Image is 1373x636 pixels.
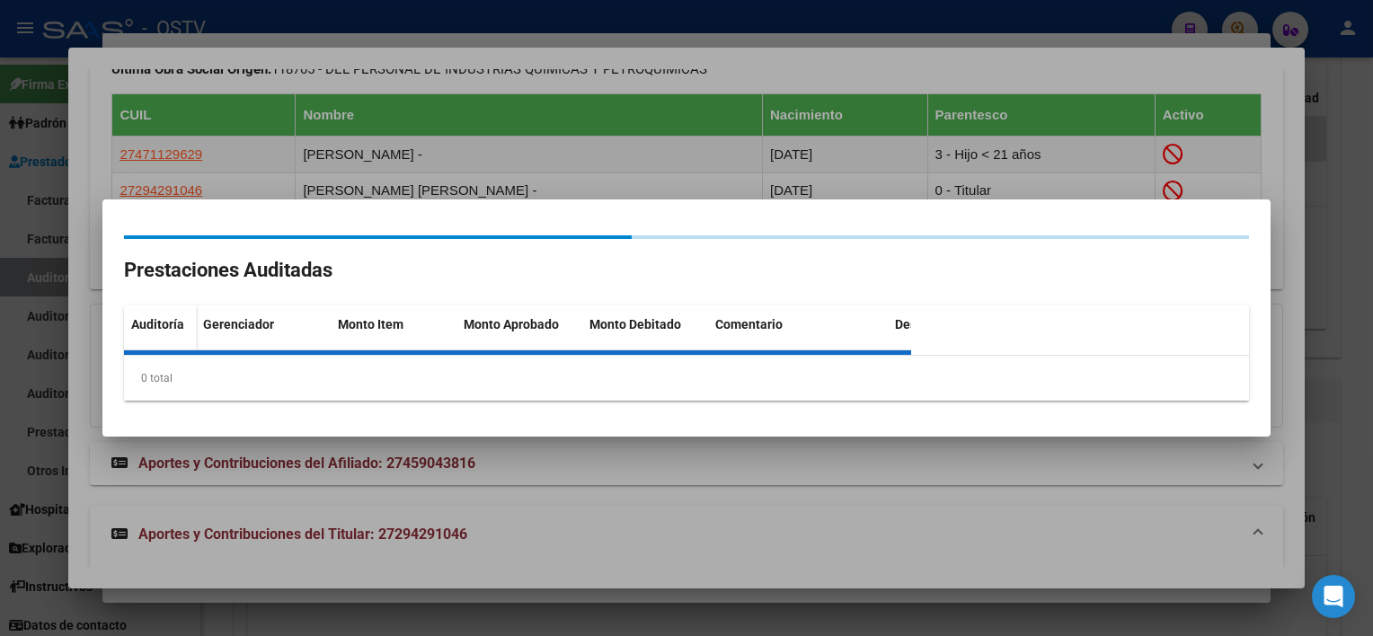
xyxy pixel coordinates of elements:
h2: Prestaciones Auditadas [124,253,1249,287]
datatable-header-cell: Monto Item [331,305,456,381]
span: Comentario [715,317,783,331]
datatable-header-cell: Descripción [888,305,1067,381]
datatable-header-cell: Gerenciador [196,305,331,381]
span: Gerenciador [203,317,274,331]
span: Descripción [895,317,962,331]
span: Monto Item [338,317,403,331]
div: Open Intercom Messenger [1312,575,1355,618]
datatable-header-cell: Auditoría [124,305,196,381]
datatable-header-cell: Monto Aprobado [456,305,582,381]
div: 0 total [124,356,1249,401]
span: Monto Debitado [589,317,681,331]
span: Monto Aprobado [464,317,559,331]
datatable-header-cell: Comentario [708,305,888,381]
span: Auditoría [131,317,184,331]
datatable-header-cell: Monto Debitado [582,305,708,381]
